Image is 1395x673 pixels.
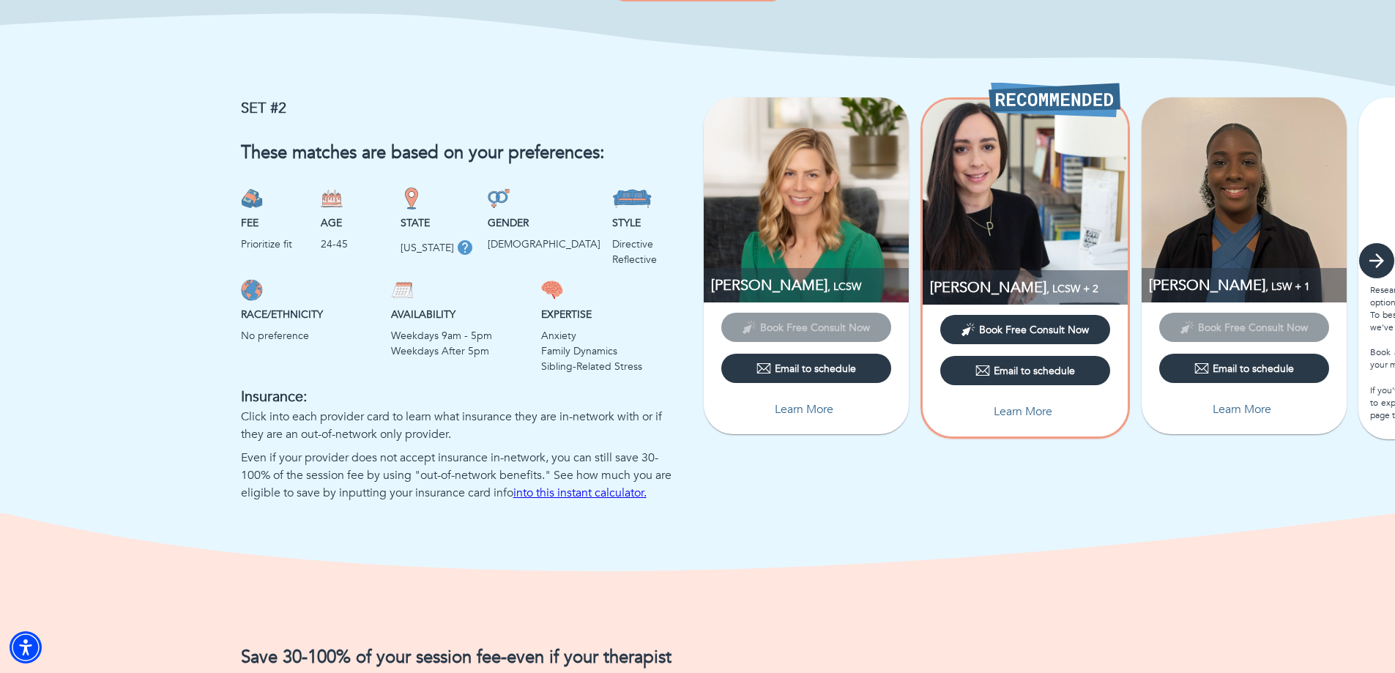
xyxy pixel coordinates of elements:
span: Book Free Consult Now [979,323,1089,337]
p: LCSW [711,275,909,295]
p: State [401,215,476,231]
p: Click into each provider card to learn what insurance they are in-network with or if they are an ... [241,408,680,443]
p: Learn More [994,403,1052,420]
p: Reflective [612,252,680,267]
img: State [401,187,423,209]
button: Learn More [940,397,1110,426]
button: Learn More [1159,395,1329,424]
p: Expertise [541,307,680,322]
div: Email to schedule [975,363,1075,378]
span: This provider has not yet shared their calendar link. Please email the provider to schedule [721,320,891,334]
p: Gender [488,215,600,231]
p: Weekdays After 5pm [391,343,529,359]
p: Race/Ethnicity [241,307,379,322]
button: Email to schedule [940,356,1110,385]
h2: These matches are based on your preferences: [241,143,680,164]
span: , LCSW + 2 [1046,282,1098,296]
p: Insurance: [241,386,680,408]
button: Email to schedule [721,354,891,383]
p: Style [612,215,680,231]
img: Mary Osman profile [704,97,909,302]
p: [US_STATE] [401,240,454,256]
p: 24-45 [321,237,389,252]
div: Accessibility Menu [10,631,42,663]
img: Availability [391,279,413,301]
p: LCSW, SIFI, Coaching [930,278,1128,297]
img: Age [321,187,343,209]
button: Learn More [721,395,891,424]
img: Expertise [541,279,563,301]
p: Age [321,215,389,231]
a: into this instant calculator. [513,485,647,501]
button: Book Free Consult Now [940,315,1110,344]
p: [DEMOGRAPHIC_DATA] [488,237,600,252]
span: This provider has not yet shared their calendar link. Please email the provider to schedule [1159,320,1329,334]
img: Sheryl Hugh profile [1142,97,1347,302]
p: Family Dynamics [541,343,680,359]
p: [PERSON_NAME] [1149,275,1347,295]
p: Fee [241,215,309,231]
img: Gender [488,187,510,209]
p: No preference [241,328,379,343]
p: Prioritize fit [241,237,309,252]
img: Race/Ethnicity [241,279,263,301]
p: Weekdays 9am - 5pm [391,328,529,343]
span: , LSW + 1 [1265,280,1310,294]
button: tooltip [454,237,476,259]
div: Email to schedule [1194,361,1294,376]
p: Even if your provider does not accept insurance in-network, you can still save 30-100% of the ses... [241,449,680,502]
img: Recommended Therapist [989,82,1120,117]
img: Style [612,187,652,209]
button: Email to schedule [1159,354,1329,383]
span: , LCSW [827,280,861,294]
p: Learn More [775,401,833,418]
p: Sibling-Related Stress [541,359,680,374]
div: Email to schedule [756,361,856,376]
p: Anxiety [541,328,680,343]
p: Availability [391,307,529,322]
p: SET #2 [241,97,680,119]
p: Directive [612,237,680,252]
img: Pamela Polizzi profile [923,100,1128,305]
img: Fee [241,187,263,209]
p: Learn More [1213,401,1271,418]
